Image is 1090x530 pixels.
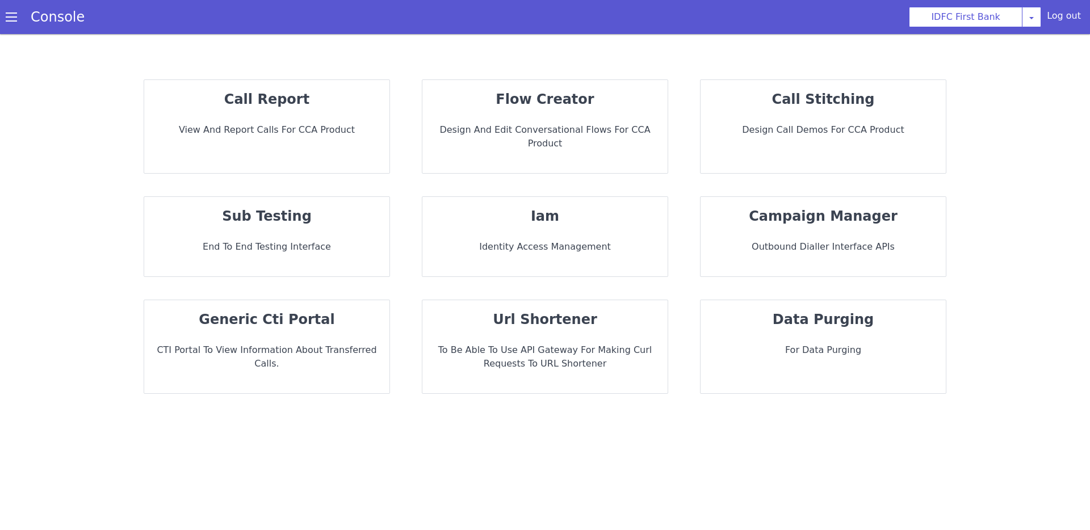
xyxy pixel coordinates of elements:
p: End to End Testing Interface [153,240,380,254]
p: Design and Edit Conversational flows for CCA Product [431,123,659,150]
p: To be able to use API Gateway for making curl requests to URL Shortener [431,343,659,371]
p: For data purging [710,343,937,357]
div: Log out [1047,9,1081,27]
strong: call stitching [772,91,875,107]
strong: campaign manager [749,208,898,224]
strong: flow creator [496,91,594,107]
strong: generic cti portal [199,312,334,327]
button: IDFC First Bank [909,7,1022,27]
p: Design call demos for CCA Product [710,123,937,137]
strong: data purging [773,312,874,327]
p: Outbound dialler interface APIs [710,240,937,254]
strong: iam [531,208,559,224]
strong: url shortener [493,312,597,327]
p: CTI portal to view information about transferred Calls. [153,343,380,371]
p: View and report calls for CCA Product [153,123,380,137]
a: Console [17,9,98,25]
strong: call report [224,91,309,107]
strong: sub testing [222,208,312,224]
p: Identity Access Management [431,240,659,254]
